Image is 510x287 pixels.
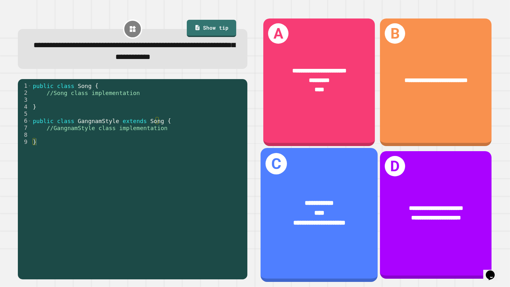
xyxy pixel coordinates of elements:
[18,96,32,103] div: 3
[28,117,31,124] span: Toggle code folding, rows 6 through 9
[18,103,32,110] div: 4
[18,138,32,145] div: 9
[483,261,504,281] iframe: chat widget
[18,124,32,131] div: 7
[18,131,32,138] div: 8
[385,156,405,176] h1: D
[18,117,32,124] div: 6
[385,23,405,44] h1: B
[18,89,32,96] div: 2
[18,82,32,89] div: 1
[268,23,288,44] h1: A
[266,153,287,174] h1: C
[28,82,31,89] span: Toggle code folding, rows 1 through 4
[187,20,236,37] a: Show tip
[18,110,32,117] div: 5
